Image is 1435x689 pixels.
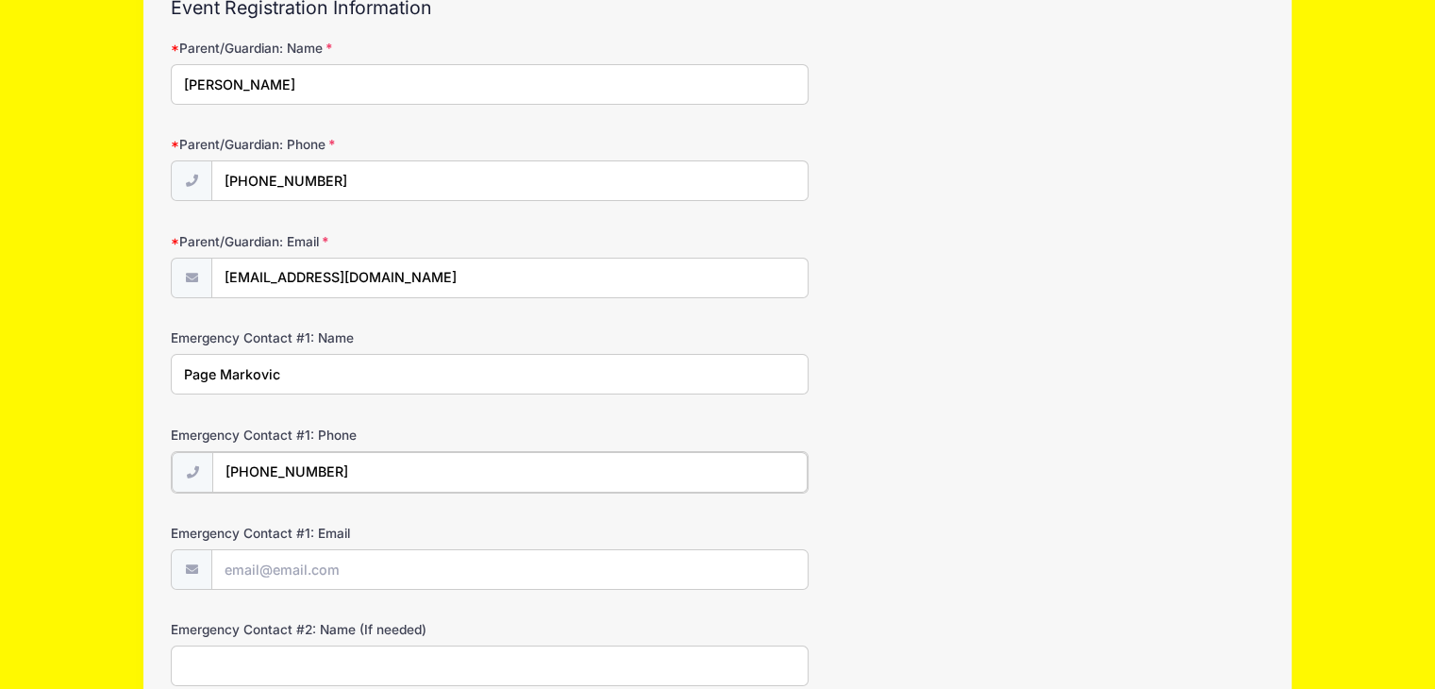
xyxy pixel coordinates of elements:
label: Parent/Guardian: Phone [171,135,535,154]
label: Parent/Guardian: Email [171,232,535,251]
label: Emergency Contact #2: Name (If needed) [171,620,535,639]
label: Emergency Contact #1: Phone [171,426,535,445]
input: (xxx) xxx-xxxx [211,160,809,201]
input: email@email.com [211,549,809,590]
label: Parent/Guardian: Name [171,39,535,58]
label: Emergency Contact #1: Name [171,328,535,347]
input: email@email.com [211,258,809,298]
input: (xxx) xxx-xxxx [212,452,808,493]
label: Emergency Contact #1: Email [171,524,535,543]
